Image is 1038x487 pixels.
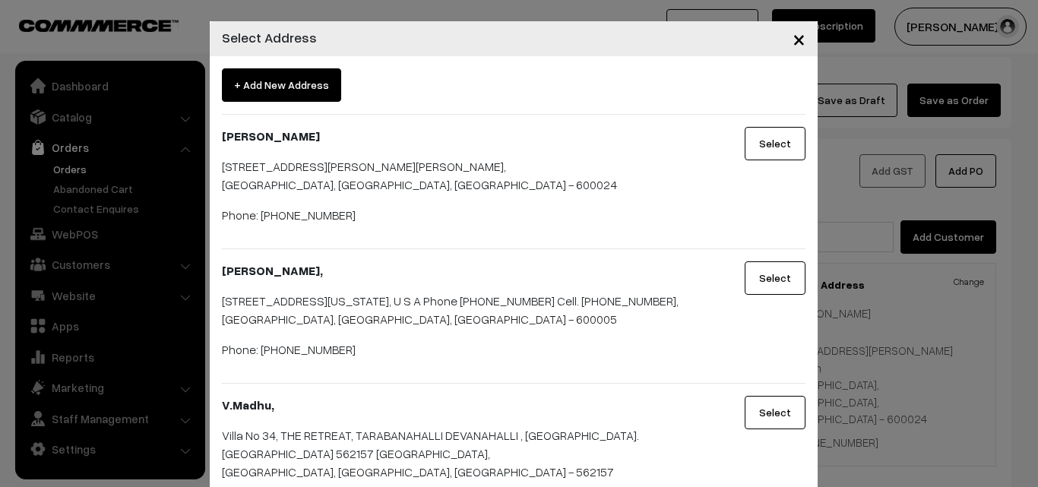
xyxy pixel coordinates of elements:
[222,27,317,48] h4: Select Address
[793,24,805,52] span: ×
[780,15,818,62] button: Close
[222,157,704,194] p: [STREET_ADDRESS][PERSON_NAME][PERSON_NAME], [GEOGRAPHIC_DATA], [GEOGRAPHIC_DATA], [GEOGRAPHIC_DAT...
[222,206,704,224] p: Phone: [PHONE_NUMBER]
[222,340,704,359] p: Phone: [PHONE_NUMBER]
[222,397,274,413] b: V.Madhu,
[222,68,341,102] span: + Add New Address
[745,396,805,429] button: Select
[745,261,805,295] button: Select
[745,127,805,160] button: Select
[222,128,320,144] b: [PERSON_NAME]
[222,292,704,328] p: [STREET_ADDRESS][US_STATE], U S A Phone [PHONE_NUMBER] Cell. [PHONE_NUMBER], [GEOGRAPHIC_DATA], [...
[222,426,704,481] p: Villa No 34, THE RETREAT, TARABANAHALLI DEVANAHALLI , [GEOGRAPHIC_DATA]. [GEOGRAPHIC_DATA] 562157...
[222,263,323,278] b: [PERSON_NAME],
